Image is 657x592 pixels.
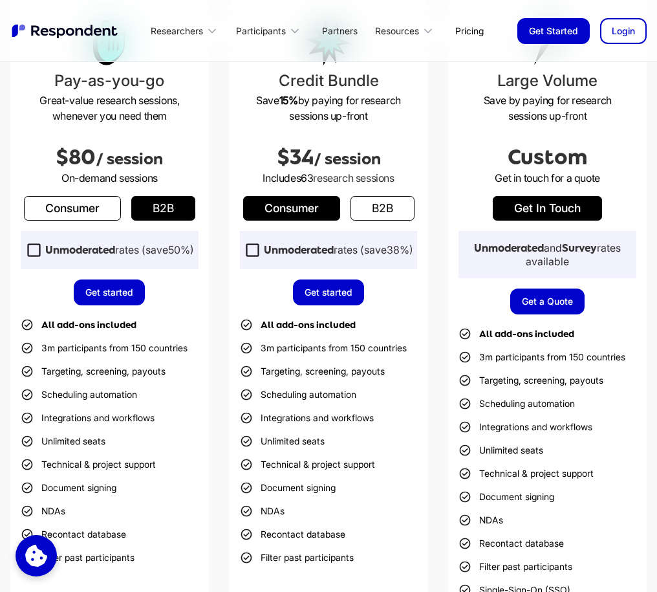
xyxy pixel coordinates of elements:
a: get in touch [493,196,602,221]
li: Scheduling automation [21,386,137,404]
strong: Unmoderated [45,244,115,256]
li: Unlimited seats [458,441,543,459]
div: Researchers [144,16,229,46]
li: Document signing [21,479,116,497]
strong: 15% [279,94,298,107]
li: Targeting, screening, payouts [21,362,166,380]
span: / session [314,150,381,168]
li: Targeting, screening, payouts [458,371,603,389]
li: Targeting, screening, payouts [240,362,385,380]
p: Save by paying for research sessions up-front [240,93,418,124]
span: 63 [301,171,313,184]
li: NDAs [458,511,503,529]
div: Resources [368,16,445,46]
p: Includes [240,170,418,186]
li: NDAs [21,502,65,520]
div: rates (save ) [264,243,413,257]
strong: All add-ons included [261,320,356,330]
h3: Credit Bundle [240,69,418,93]
p: On-demand sessions [21,170,199,186]
a: Consumer [24,196,121,221]
li: Recontact database [458,534,564,553]
li: Technical & project support [240,455,375,474]
strong: All add-ons included [479,329,574,339]
li: Unlimited seats [240,432,325,450]
li: Filter past participants [21,549,135,567]
li: Technical & project support [458,465,594,483]
span: Custom [508,146,587,169]
li: 3m participants from 150 countries [21,339,188,357]
span: $34 [277,146,314,169]
li: Filter past participants [240,549,354,567]
span: research sessions [313,171,394,184]
a: Partners [312,16,368,46]
li: Recontact database [240,525,345,543]
li: Integrations and workflows [458,418,592,436]
a: Get Started [517,18,590,44]
li: Technical & project support [21,455,156,474]
span: 50% [168,243,190,256]
li: Scheduling automation [458,395,575,413]
a: Pricing [445,16,494,46]
li: Integrations and workflows [240,409,374,427]
a: home [10,23,120,39]
p: Great-value research sessions, whenever you need them [21,93,199,124]
a: b2b [131,196,195,221]
a: b2b [350,196,415,221]
li: Filter past participants [458,558,572,576]
span: $80 [56,146,96,169]
h3: Large Volume [458,69,636,93]
div: Resources [375,25,419,38]
li: NDAs [240,502,285,520]
div: rates (save ) [45,243,194,257]
li: Recontact database [21,525,126,543]
strong: All add-ons included [41,320,136,330]
div: Participants [229,16,312,46]
li: Unlimited seats [21,432,105,450]
a: Get started [74,280,145,305]
li: Document signing [458,488,554,506]
strong: Unmoderated [474,242,544,254]
p: Get in touch for a quote [458,170,636,186]
li: 3m participants from 150 countries [240,339,407,357]
li: Integrations and workflows [21,409,155,427]
li: Scheduling automation [240,386,356,404]
a: Consumer [243,196,340,221]
a: Get started [293,280,364,305]
div: and rates available [458,241,636,268]
img: Untitled UI logotext [10,23,120,39]
div: Researchers [151,25,203,38]
li: 3m participants from 150 countries [458,348,625,366]
p: Save by paying for research sessions up-front [458,93,636,124]
h3: Pay-as-you-go [21,69,199,93]
a: Get a Quote [510,289,585,314]
strong: Survey [562,242,597,254]
span: / session [96,150,163,168]
li: Document signing [240,479,336,497]
span: 38% [387,243,409,256]
div: Participants [236,25,286,38]
a: Login [600,18,647,44]
strong: Unmoderated [264,244,334,256]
